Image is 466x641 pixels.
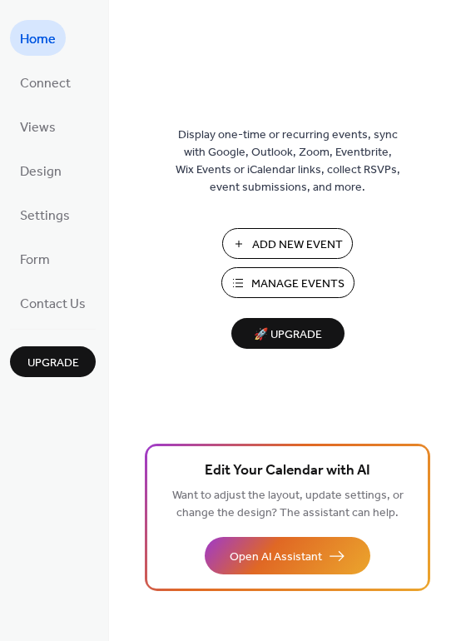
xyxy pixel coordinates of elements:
[10,64,81,100] a: Connect
[20,27,56,52] span: Home
[205,537,370,574] button: Open AI Assistant
[27,355,79,372] span: Upgrade
[10,241,60,276] a: Form
[241,324,335,346] span: 🚀 Upgrade
[252,236,343,254] span: Add New Event
[10,346,96,377] button: Upgrade
[10,108,66,144] a: Views
[221,267,354,298] button: Manage Events
[172,484,404,524] span: Want to adjust the layout, update settings, or change the design? The assistant can help.
[231,318,345,349] button: 🚀 Upgrade
[176,127,400,196] span: Display one-time or recurring events, sync with Google, Outlook, Zoom, Eventbrite, Wix Events or ...
[10,196,80,232] a: Settings
[251,276,345,293] span: Manage Events
[205,460,370,483] span: Edit Your Calendar with AI
[20,291,86,317] span: Contact Us
[20,71,71,97] span: Connect
[222,228,353,259] button: Add New Event
[20,247,50,273] span: Form
[20,203,70,229] span: Settings
[20,159,62,185] span: Design
[10,20,66,56] a: Home
[10,152,72,188] a: Design
[230,549,322,566] span: Open AI Assistant
[10,285,96,320] a: Contact Us
[20,115,56,141] span: Views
